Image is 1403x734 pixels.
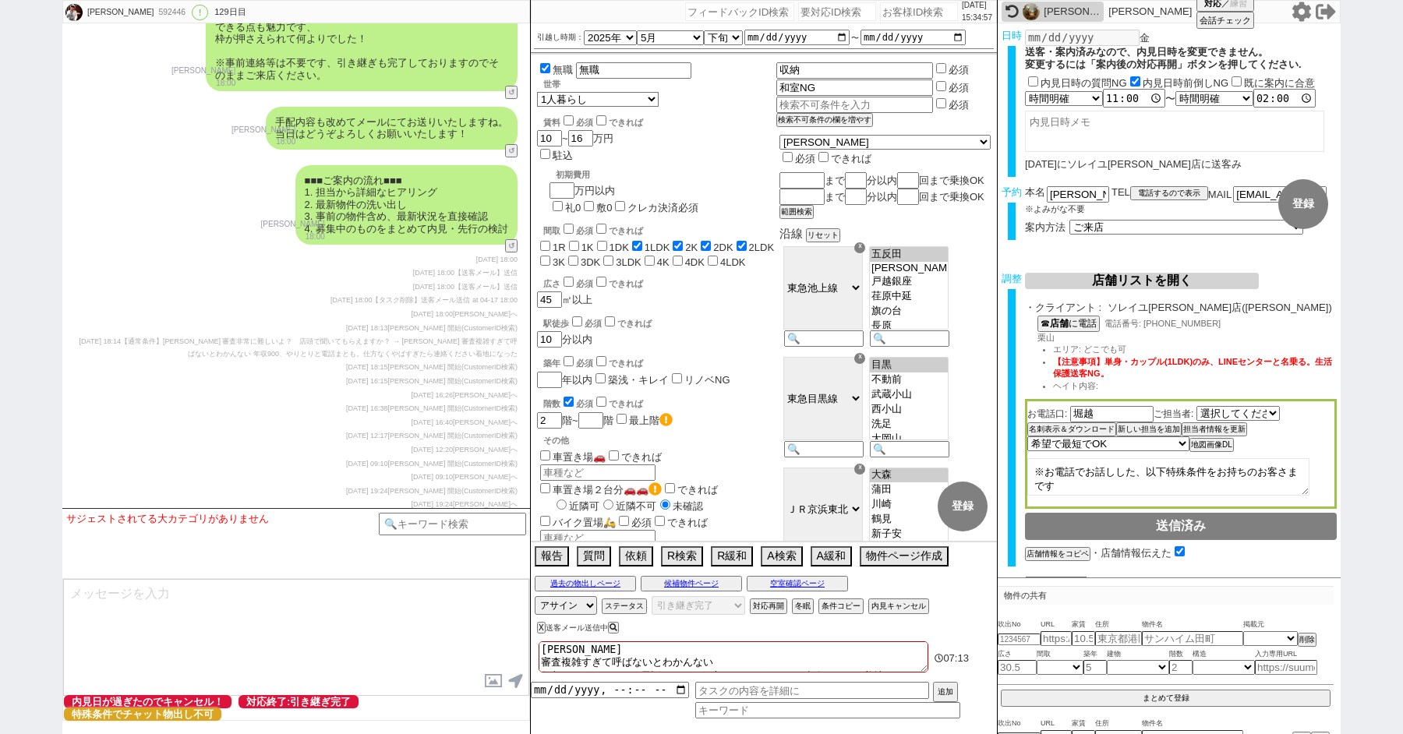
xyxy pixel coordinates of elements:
[537,354,776,388] div: 年以内
[537,314,776,348] div: 分以内
[1189,438,1234,452] button: 地図画像DL
[505,86,518,99] button: ↺
[779,172,991,189] div: まで 分以内
[540,516,550,526] input: バイク置場🛵
[870,468,948,482] option: 大森
[685,2,794,21] input: フィードバックID検索
[631,517,652,528] span: 必須
[346,487,387,495] span: [DATE] 19:24
[818,598,864,614] button: 条件コピー
[556,169,698,181] div: 初期費用
[962,12,992,24] p: 15:34:57
[1095,631,1142,646] input: 東京都港区海岸３
[1107,648,1169,661] span: 建物
[1108,302,1337,314] span: ソレイユ[PERSON_NAME]店([PERSON_NAME])
[661,546,703,566] button: R検索
[543,314,776,330] div: 駅徒歩
[64,708,221,721] span: 特殊条件でチャット物出し不可
[537,517,616,528] label: バイク置場🛵
[1154,408,1193,419] span: ご担当者:
[565,202,581,213] label: 礼0
[1027,422,1116,436] button: 名刺表示＆ダウンロード
[784,330,864,347] input: 🔍
[387,460,518,468] span: [PERSON_NAME] 開始(CustomerID検索)
[870,319,948,333] option: 長原
[505,144,518,157] button: ↺
[1053,344,1126,354] span: エリア: どこでも可
[593,226,643,235] label: できれば
[1025,221,1066,233] span: 案内方法
[1025,158,1337,171] div: [DATE]にソレイユ[PERSON_NAME]店に送客み
[1025,547,1090,561] button: 店舗情報をコピペ
[540,483,550,493] input: 車置き場２台分🚗🚗
[537,274,776,308] div: ㎡以上
[750,598,787,614] button: 対応再開
[1083,648,1107,661] span: 築年
[943,652,969,664] span: 07:13
[1001,690,1331,707] button: まとめて登録
[998,619,1041,631] span: 吹出No
[553,242,566,253] label: 1R
[543,354,776,369] div: 築年
[65,4,83,21] img: 0m00cbddcc7251cf471d1c7f3ed080b2fec1bea5618828
[412,473,453,481] span: [DATE] 09:10
[1041,77,1127,89] label: 内見日時の質問NG
[80,337,121,345] span: [DATE] 18:14
[346,377,387,385] span: [DATE] 16:15
[593,358,643,368] label: できれば
[1278,179,1328,229] button: 登録
[412,391,453,399] span: [DATE] 16:26
[543,113,643,129] div: 賃料
[581,242,594,253] label: 1K
[880,2,958,21] input: お客様ID検索
[627,202,698,213] label: クレカ決済必須
[387,487,518,495] span: [PERSON_NAME] 開始(CustomerID検索)
[610,242,629,253] label: 1DK
[798,2,876,21] input: 要対応ID検索
[1244,77,1315,89] label: 既に案内に合意
[1116,422,1182,436] button: 新しい担当を追加
[629,415,673,426] label: 最上階
[553,64,573,76] label: 無職
[919,175,984,186] span: 回まで乗換OK
[747,576,848,591] button: 空室確認ページ
[557,499,567,510] input: 近隣可
[596,224,606,234] input: できれば
[1142,619,1243,631] span: 物件名
[535,576,636,591] button: 過去の物出しページ
[870,262,948,274] option: [PERSON_NAME]
[815,153,871,164] label: できれば
[870,304,948,319] option: 旗の台
[543,394,776,410] div: 階数
[1037,316,1100,332] button: ☎店舗に電話
[949,64,969,76] label: 必須
[606,451,662,463] label: できれば
[685,242,698,253] label: 2K
[596,277,606,287] input: できれば
[720,256,746,268] label: 4LDK
[1025,89,1337,108] div: 〜
[537,411,776,429] div: 階~ 階
[641,576,742,591] button: 候補物件ページ
[576,62,691,79] input: 詳細
[543,221,776,237] div: 間取
[231,124,295,136] p: [PERSON_NAME]
[713,242,733,253] label: 2DK
[261,231,325,243] p: 18:00
[870,247,948,262] option: 五反田
[453,418,518,426] span: [PERSON_NAME]へ
[1140,32,1150,44] span: 金
[1053,381,1098,390] span: ヘイト内容:
[1243,619,1264,631] span: 掲載元
[576,279,593,288] span: 必須
[231,136,295,148] p: 18:00
[1072,718,1095,730] span: 家賃
[540,530,656,546] input: 車種など
[870,372,948,387] option: 不動前
[596,115,606,125] input: できれば
[346,432,387,439] span: [DATE] 12:17
[550,163,698,215] div: 万円以内
[593,279,643,288] label: できれば
[576,226,593,235] span: 必須
[851,34,859,42] label: 〜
